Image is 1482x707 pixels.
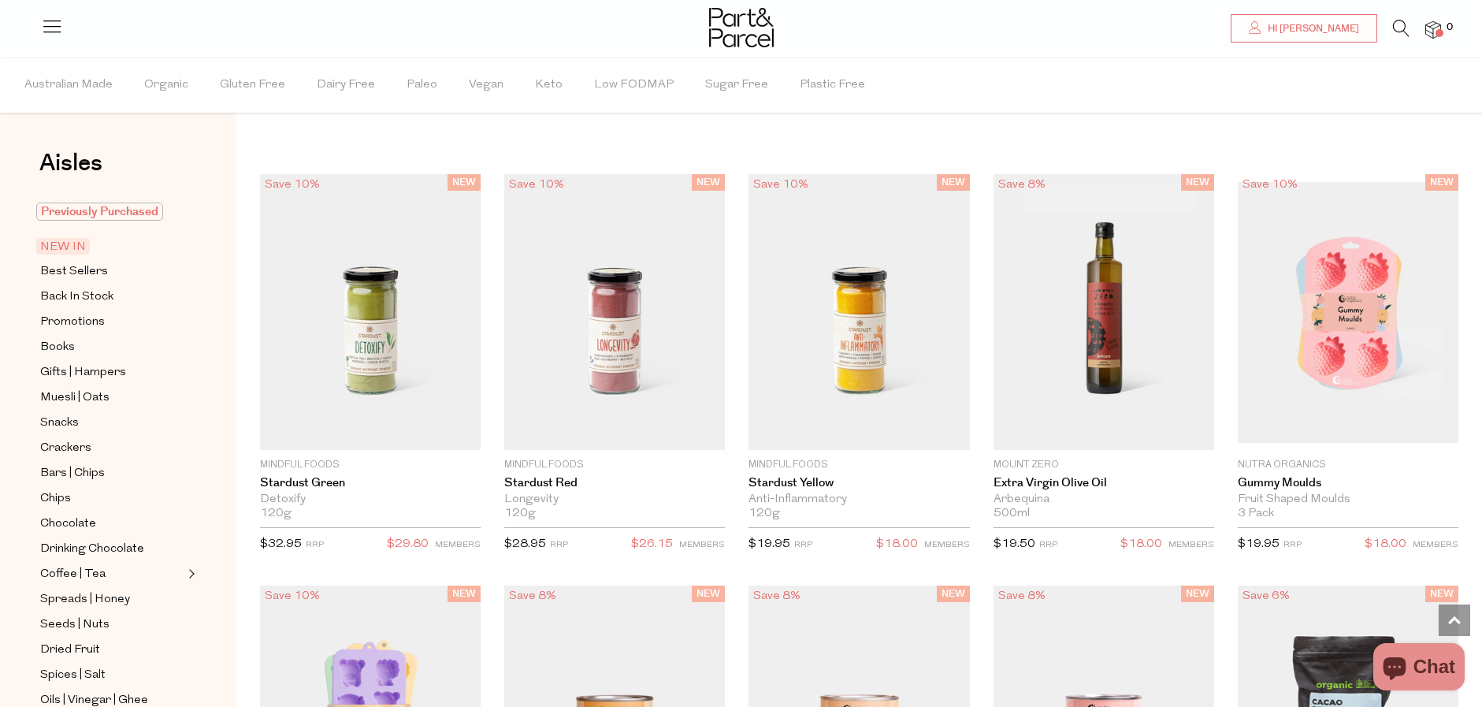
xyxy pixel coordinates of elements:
[1238,493,1458,507] div: Fruit Shaped Moulds
[748,493,969,507] div: Anti-Inflammatory
[317,58,375,113] span: Dairy Free
[40,313,105,332] span: Promotions
[504,493,725,507] div: Longevity
[1283,541,1302,549] small: RRP
[1425,586,1458,602] span: NEW
[40,565,106,584] span: Coffee | Tea
[1238,458,1458,472] p: Nutra Organics
[260,507,292,521] span: 120g
[40,388,184,407] a: Muesli | Oats
[1413,541,1458,549] small: MEMBERS
[794,541,812,549] small: RRP
[1238,507,1274,521] span: 3 Pack
[994,507,1030,521] span: 500ml
[679,541,725,549] small: MEMBERS
[748,476,969,490] a: Stardust Yellow
[40,641,100,660] span: Dried Fruit
[36,238,90,255] span: NEW IN
[504,174,569,195] div: Save 10%
[504,586,561,607] div: Save 8%
[1231,14,1377,43] a: Hi [PERSON_NAME]
[705,58,768,113] span: Sugar Free
[748,458,969,472] p: Mindful Foods
[1238,476,1458,490] a: Gummy Moulds
[40,414,79,433] span: Snacks
[40,237,184,256] a: NEW IN
[448,174,481,191] span: NEW
[1238,586,1294,607] div: Save 6%
[924,541,970,549] small: MEMBERS
[876,534,918,555] span: $18.00
[40,464,105,483] span: Bars | Chips
[1264,22,1359,35] span: Hi [PERSON_NAME]
[937,586,970,602] span: NEW
[550,541,568,549] small: RRP
[260,458,481,472] p: Mindful Foods
[260,476,481,490] a: Stardust Green
[748,507,780,521] span: 120g
[39,146,102,180] span: Aisles
[39,151,102,191] a: Aisles
[40,312,184,332] a: Promotions
[260,174,481,450] img: Stardust Green
[40,666,106,685] span: Spices | Salt
[448,586,481,602] span: NEW
[260,174,325,195] div: Save 10%
[1238,182,1458,443] img: Gummy Moulds
[24,58,113,113] span: Australian Made
[40,665,184,685] a: Spices | Salt
[40,514,184,534] a: Chocolate
[40,539,184,559] a: Drinking Chocolate
[387,534,429,555] span: $29.80
[1369,643,1469,694] inbox-online-store-chat: Shopify online store chat
[1238,174,1302,195] div: Save 10%
[220,58,285,113] span: Gluten Free
[40,489,71,508] span: Chips
[1443,20,1457,35] span: 0
[994,174,1214,450] img: Extra Virgin Olive Oil
[306,541,324,549] small: RRP
[40,203,184,221] a: Previously Purchased
[1039,541,1057,549] small: RRP
[1168,541,1214,549] small: MEMBERS
[748,174,813,195] div: Save 10%
[1181,174,1214,191] span: NEW
[40,590,184,609] a: Spreads | Honey
[994,458,1214,472] p: Mount Zero
[40,564,184,584] a: Coffee | Tea
[435,541,481,549] small: MEMBERS
[260,538,302,550] span: $32.95
[1425,174,1458,191] span: NEW
[800,58,865,113] span: Plastic Free
[1238,538,1280,550] span: $19.95
[40,363,126,382] span: Gifts | Hampers
[631,534,673,555] span: $26.15
[40,287,184,307] a: Back In Stock
[40,615,184,634] a: Seeds | Nuts
[594,58,674,113] span: Low FODMAP
[260,586,325,607] div: Save 10%
[40,262,184,281] a: Best Sellers
[36,203,163,221] span: Previously Purchased
[504,507,536,521] span: 120g
[937,174,970,191] span: NEW
[144,58,188,113] span: Organic
[40,640,184,660] a: Dried Fruit
[504,476,725,490] a: Stardust Red
[40,616,110,634] span: Seeds | Nuts
[748,586,805,607] div: Save 8%
[692,174,725,191] span: NEW
[40,438,184,458] a: Crackers
[40,262,108,281] span: Best Sellers
[748,174,969,450] img: Stardust Yellow
[1425,21,1441,38] a: 0
[504,538,546,550] span: $28.95
[692,586,725,602] span: NEW
[1365,534,1406,555] span: $18.00
[40,389,110,407] span: Muesli | Oats
[40,590,130,609] span: Spreads | Honey
[469,58,503,113] span: Vegan
[40,489,184,508] a: Chips
[994,586,1050,607] div: Save 8%
[994,538,1035,550] span: $19.50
